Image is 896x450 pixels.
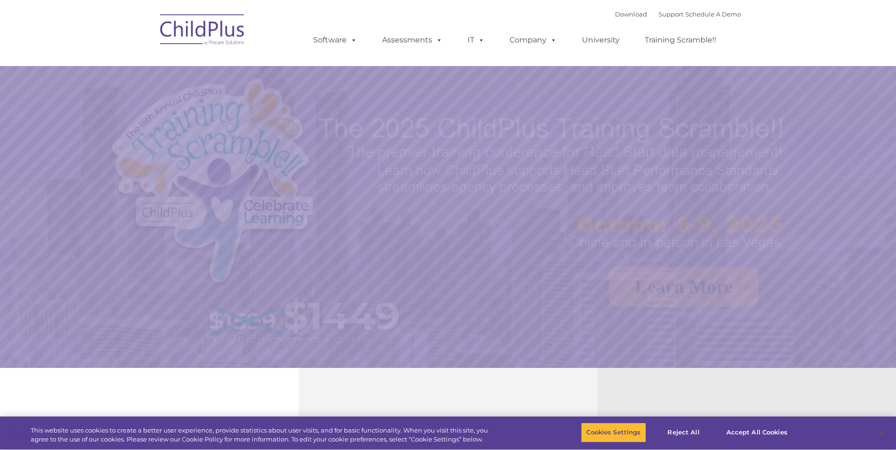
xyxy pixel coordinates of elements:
a: Assessments [373,31,452,50]
img: ChildPlus by Procare Solutions [155,8,250,55]
button: Reject All [654,423,713,442]
button: Close [870,422,891,443]
a: Software [304,31,367,50]
font: | [615,10,741,18]
a: University [572,31,629,50]
a: Schedule A Demo [685,10,741,18]
button: Accept All Cookies [721,423,793,442]
a: Download [615,10,647,18]
a: Support [658,10,683,18]
button: Cookies Settings [581,423,646,442]
div: This website uses cookies to create a better user experience, provide statistics about user visit... [31,426,493,444]
a: Company [500,31,566,50]
a: Learn More [609,267,759,307]
a: Training Scramble!! [635,31,725,50]
a: IT [458,31,494,50]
